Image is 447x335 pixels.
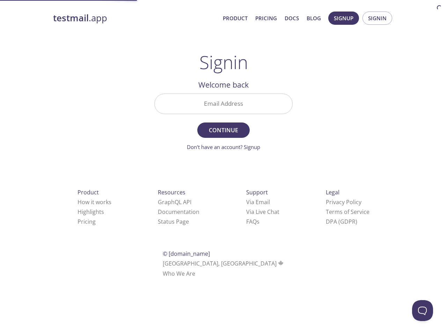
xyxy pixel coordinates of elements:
a: Via Email [246,198,270,206]
span: Continue [205,125,242,135]
span: © [DOMAIN_NAME] [163,250,210,258]
span: Product [78,188,99,196]
a: Product [223,14,248,23]
span: [GEOGRAPHIC_DATA], [GEOGRAPHIC_DATA] [163,260,285,267]
a: Documentation [158,208,199,216]
a: Docs [285,14,299,23]
span: Legal [326,188,339,196]
a: Status Page [158,218,189,225]
strong: testmail [53,12,89,24]
a: FAQ [246,218,259,225]
a: Blog [307,14,321,23]
iframe: Help Scout Beacon - Open [412,300,433,321]
h1: Signin [199,52,248,73]
span: Signup [334,14,353,23]
a: testmail.app [53,12,217,24]
a: Privacy Policy [326,198,361,206]
a: Highlights [78,208,104,216]
span: Support [246,188,268,196]
h2: Welcome back [154,79,293,91]
a: Pricing [78,218,96,225]
button: Signup [328,12,359,25]
a: Don't have an account? Signup [187,143,260,150]
span: Resources [158,188,185,196]
button: Signin [362,12,392,25]
button: Continue [197,122,250,138]
span: s [257,218,259,225]
a: Terms of Service [326,208,369,216]
a: GraphQL API [158,198,191,206]
a: DPA (GDPR) [326,218,357,225]
a: How it works [78,198,111,206]
span: Signin [368,14,387,23]
a: Via Live Chat [246,208,279,216]
a: Pricing [255,14,277,23]
a: Who We Are [163,270,195,277]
